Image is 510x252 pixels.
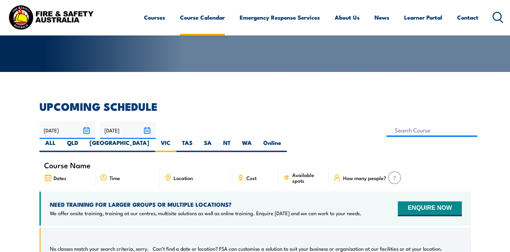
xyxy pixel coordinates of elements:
a: Courses [144,8,165,26]
a: Contact [457,8,478,26]
label: SA [198,139,217,152]
label: Online [258,139,287,152]
a: Learner Portal [404,8,442,26]
span: Time [110,175,120,181]
label: QLD [61,139,84,152]
label: NT [217,139,236,152]
button: ENQUIRE NOW [398,201,461,216]
label: [GEOGRAPHIC_DATA] [84,139,155,152]
span: Cost [246,175,257,181]
p: Can’t find a date or location? FSA can customise a solution to suit your business or organisation... [153,245,442,252]
label: TAS [176,139,198,152]
span: Available spots [292,172,324,183]
label: VIC [155,139,176,152]
a: News [374,8,389,26]
h4: NEED TRAINING FOR LARGER GROUPS OR MULTIPLE LOCATIONS? [50,201,361,208]
span: How many people? [343,175,386,181]
input: Search Course [386,124,478,137]
a: Course Calendar [180,8,225,26]
p: No classes match your search criteria, sorry. [50,245,149,252]
span: Location [174,175,193,181]
p: We offer onsite training, training at our centres, multisite solutions as well as online training... [50,210,361,217]
h2: UPCOMING SCHEDULE [39,101,471,111]
span: Dates [54,175,66,181]
span: Course Name [44,162,91,168]
a: Emergency Response Services [240,8,320,26]
label: ALL [39,139,61,152]
label: WA [236,139,258,152]
input: To date [100,122,156,139]
input: From date [39,122,95,139]
a: About Us [335,8,360,26]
